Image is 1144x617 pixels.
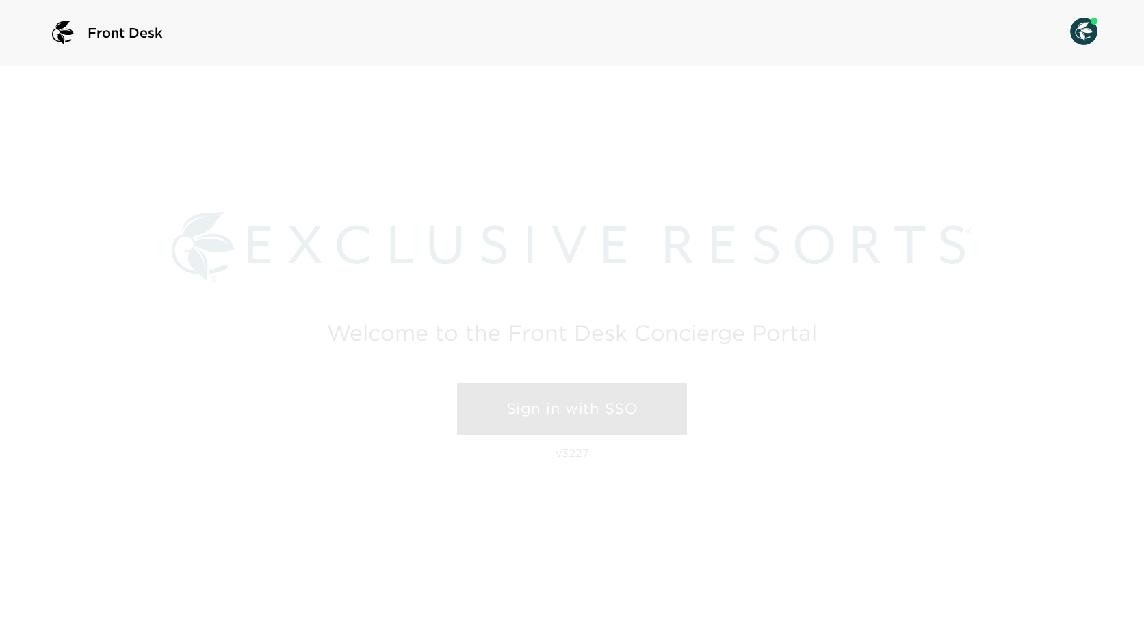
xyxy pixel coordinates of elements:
h2: Welcome to the Front Desk Concierge Portal [327,322,817,343]
p: v3227 [556,446,589,460]
img: Exclusive Resorts logo [172,212,972,282]
img: logo [47,16,79,49]
img: User [1070,18,1097,45]
a: Sign in with SSO [457,383,687,435]
span: Front Desk [88,23,163,42]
